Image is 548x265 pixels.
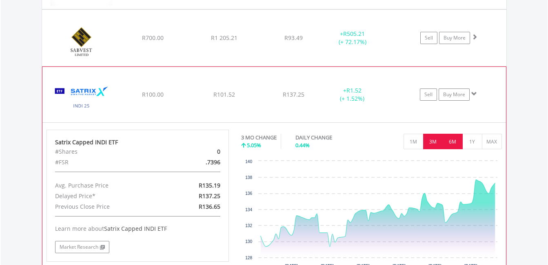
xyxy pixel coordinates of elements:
a: Sell [420,88,437,101]
div: #Shares [49,146,167,157]
div: Satrix Capped INDI ETF [55,138,221,146]
span: R137.25 [283,91,304,98]
a: Market Research [55,241,109,253]
div: + (+ 72.17%) [322,30,384,46]
text: 136 [245,191,252,196]
text: 130 [245,239,252,244]
text: 132 [245,223,252,228]
span: 0.44% [295,141,310,149]
span: R101.52 [213,91,235,98]
div: Learn more about [55,225,221,233]
span: R93.49 [284,34,303,42]
span: R137.25 [199,192,220,200]
div: DAILY CHANGE [295,134,361,141]
span: R135.19 [199,181,220,189]
button: 6M [443,134,463,149]
span: R505.21 [343,30,365,38]
button: 1M [404,134,424,149]
div: Avg. Purchase Price [49,180,167,191]
div: 3 MO CHANGE [241,134,277,141]
div: .7396 [167,157,226,168]
a: Buy More [439,88,470,101]
a: Sell [420,32,437,44]
div: Previous Close Price [49,201,167,212]
img: EQU.ZA.STXIND.png [47,77,117,120]
text: 138 [245,175,252,180]
div: 0 [167,146,226,157]
text: 140 [245,159,252,164]
text: 134 [245,208,252,212]
button: MAX [482,134,502,149]
span: Satrix Capped INDI ETF [104,225,167,232]
text: 128 [245,256,252,260]
div: + (+ 1.52%) [322,86,383,103]
span: R1.52 [346,86,362,94]
img: EQU.ZA.SBP.png [46,20,116,64]
div: #FSR [49,157,167,168]
div: Delayed Price* [49,191,167,201]
a: Buy More [439,32,470,44]
span: R100.00 [142,91,164,98]
button: 1Y [462,134,482,149]
span: R1 205.21 [211,34,237,42]
span: R136.65 [199,203,220,210]
button: 3M [423,134,443,149]
span: 5.05% [247,141,261,149]
span: R700.00 [142,34,164,42]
